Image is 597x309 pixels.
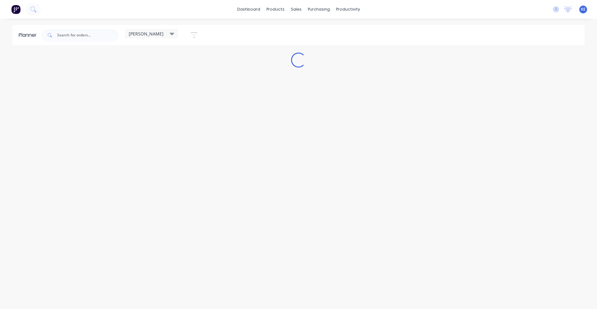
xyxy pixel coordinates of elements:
span: KE [581,7,585,12]
img: Factory [11,5,21,14]
input: Search for orders... [57,29,119,41]
span: [PERSON_NAME] [129,30,164,37]
div: products [263,5,288,14]
div: Planner [19,31,40,39]
div: purchasing [305,5,333,14]
div: sales [288,5,305,14]
div: productivity [333,5,363,14]
a: dashboard [234,5,263,14]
